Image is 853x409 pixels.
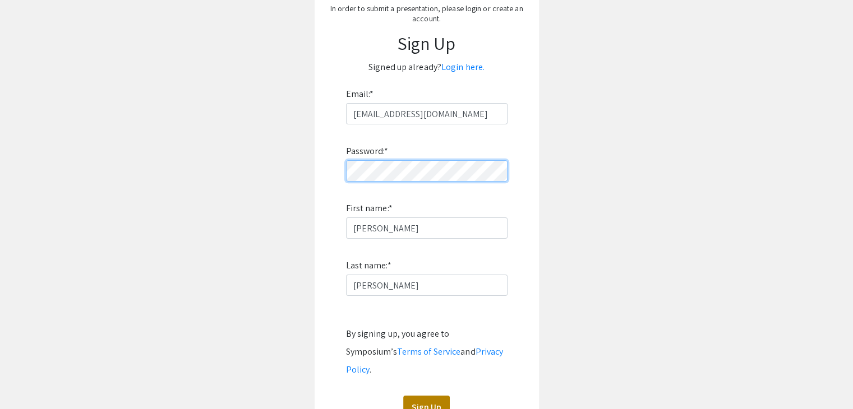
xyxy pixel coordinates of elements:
label: Last name: [346,257,391,275]
h1: Sign Up [326,32,528,54]
a: Terms of Service [397,346,461,357]
iframe: Chat [8,359,48,401]
label: Email: [346,85,374,103]
p: Signed up already? [326,58,528,76]
div: By signing up, you agree to Symposium’s and . [346,325,508,379]
label: First name: [346,199,393,217]
p: In order to submit a presentation, please login or create an account. [326,3,528,24]
a: Login here. [441,61,485,73]
label: Password: [346,142,389,160]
